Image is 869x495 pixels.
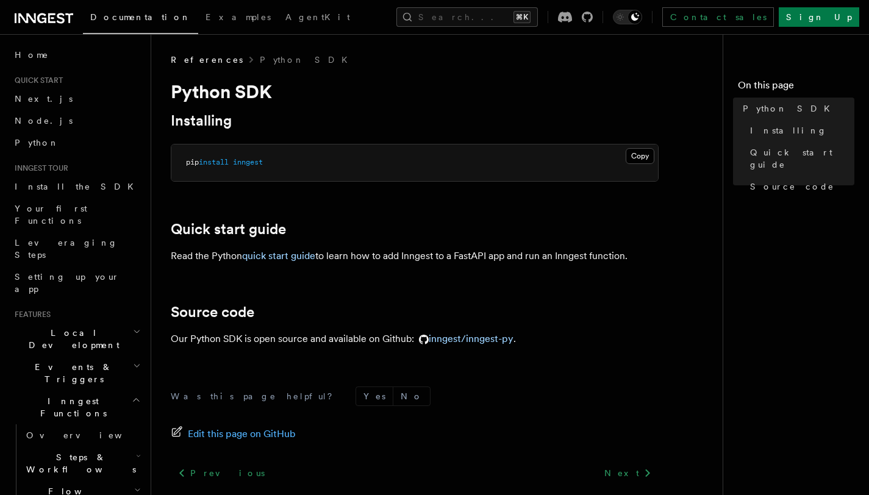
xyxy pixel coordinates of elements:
p: Read the Python to learn how to add Inngest to a FastAPI app and run an Inngest function. [171,247,659,265]
span: Leveraging Steps [15,238,118,260]
span: AgentKit [285,12,350,22]
span: pip [186,158,199,166]
a: Previous [171,462,271,484]
a: Setting up your app [10,266,143,300]
span: Overview [26,430,152,440]
a: Source code [171,304,254,321]
a: Node.js [10,110,143,132]
a: AgentKit [278,4,357,33]
span: Events & Triggers [10,361,133,385]
button: Toggle dark mode [613,10,642,24]
button: No [393,387,430,405]
span: Edit this page on GitHub [188,426,296,443]
a: Python SDK [260,54,355,66]
h4: On this page [738,78,854,98]
a: Your first Functions [10,198,143,232]
span: Setting up your app [15,272,120,294]
a: Python SDK [738,98,854,119]
a: Quick start guide [171,221,286,238]
button: Inngest Functions [10,390,143,424]
span: Python [15,138,59,148]
span: Source code [750,180,834,193]
span: Inngest Functions [10,395,132,419]
span: Node.js [15,116,73,126]
span: Examples [206,12,271,22]
a: Installing [745,119,854,141]
p: Our Python SDK is open source and available on Github: . [171,330,659,347]
a: Next [597,462,659,484]
span: Steps & Workflows [21,451,136,475]
button: Local Development [10,322,143,356]
a: Documentation [83,4,198,34]
span: Install the SDK [15,182,141,191]
span: Python SDK [743,102,837,115]
span: Home [15,49,49,61]
span: Features [10,310,51,319]
span: Installing [750,124,827,137]
button: Steps & Workflows [21,446,143,480]
a: Installing [171,112,232,129]
span: Next.js [15,94,73,104]
a: Quick start guide [745,141,854,176]
p: Was this page helpful? [171,390,341,402]
a: Install the SDK [10,176,143,198]
span: Documentation [90,12,191,22]
button: Search...⌘K [396,7,538,27]
kbd: ⌘K [513,11,531,23]
span: References [171,54,243,66]
a: inngest/inngest-py [414,333,513,344]
span: Your first Functions [15,204,87,226]
a: Overview [21,424,143,446]
a: Edit this page on GitHub [171,426,296,443]
a: Contact sales [662,7,774,27]
a: Next.js [10,88,143,110]
span: Local Development [10,327,133,351]
h1: Python SDK [171,80,659,102]
span: inngest [233,158,263,166]
a: Examples [198,4,278,33]
a: quick start guide [242,250,315,262]
a: Sign Up [779,7,859,27]
button: Events & Triggers [10,356,143,390]
span: Quick start guide [750,146,854,171]
span: Inngest tour [10,163,68,173]
span: Quick start [10,76,63,85]
button: Copy [626,148,654,164]
button: Yes [356,387,393,405]
a: Python [10,132,143,154]
a: Home [10,44,143,66]
a: Source code [745,176,854,198]
a: Leveraging Steps [10,232,143,266]
span: install [199,158,229,166]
